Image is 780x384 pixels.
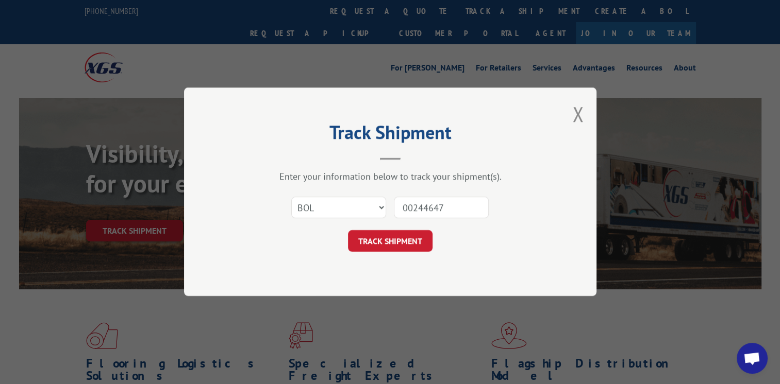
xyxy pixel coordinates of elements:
input: Number(s) [394,197,489,219]
button: TRACK SHIPMENT [348,231,433,252]
button: Close modal [572,100,584,128]
h2: Track Shipment [236,125,545,145]
div: Open chat [737,343,768,374]
div: Enter your information below to track your shipment(s). [236,171,545,183]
